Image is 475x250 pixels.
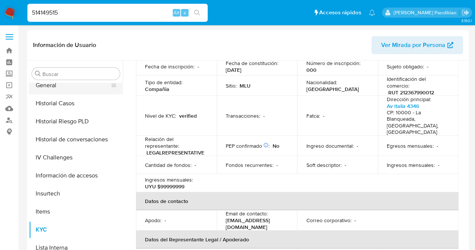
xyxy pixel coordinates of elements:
p: Ingresos mensuales : [145,176,193,183]
p: - [198,63,199,70]
p: Correo corporativo : [306,217,351,224]
p: Fatca : [306,112,320,119]
p: Fecha de constitución : [226,60,278,67]
h1: Información de Usuario [33,41,96,49]
p: [DATE] [226,67,241,73]
button: Ver Mirada por Persona [371,36,463,54]
p: RUT 212367990012 [388,89,434,96]
button: Historial Casos [29,94,123,112]
p: Número de inscripción : [306,60,360,67]
p: Sitio : [226,82,237,89]
p: Cantidad de fondos : [145,162,192,168]
p: Egresos mensuales : [387,142,434,149]
input: Buscar usuario o caso... [27,8,208,18]
p: Relación del representante : [145,136,208,149]
p: - [323,112,324,119]
p: Nacionalidad : [306,79,337,86]
th: Datos del Representante Legal / Apoderado [136,230,458,248]
p: [EMAIL_ADDRESS][DOMAIN_NAME] [226,217,285,230]
p: - [195,162,196,168]
p: Ingreso documental : [306,142,353,149]
h4: CP: 10000 - La Blanqueada, [GEOGRAPHIC_DATA], [GEOGRAPHIC_DATA] [387,109,446,136]
p: Email de contacto : [226,210,268,217]
p: - [276,162,278,168]
p: Fecha de inscripción : [145,63,195,70]
p: - [356,142,358,149]
button: Buscar [35,71,41,77]
span: Alt [173,9,179,16]
button: Historial de conversaciones [29,130,123,148]
p: Fondos recurrentes : [226,162,273,168]
button: KYC [29,221,123,239]
span: s [184,9,186,16]
button: IV Challenges [29,148,123,167]
a: Salir [461,9,469,17]
p: - [354,217,356,224]
p: agostina.bazzano@mercadolibre.com [393,9,459,16]
p: Soft descriptor : [306,162,341,168]
p: UYU $99999999 [145,183,184,190]
a: Notificaciones [369,9,375,16]
p: Dirección principal : [387,96,431,103]
p: - [427,63,428,70]
p: [GEOGRAPHIC_DATA] [306,86,359,92]
p: No [273,142,279,149]
span: Ver Mirada por Persona [381,36,445,54]
p: 000 [306,67,316,73]
a: Av Italia 4346 [387,102,419,110]
p: - [344,162,346,168]
p: Apodo : [145,217,161,224]
p: - [437,142,438,149]
button: Información de accesos [29,167,123,185]
button: search-icon [189,8,205,18]
p: MLU [240,82,250,89]
p: Ingresos mensuales : [387,162,435,168]
p: Tipo de entidad : [145,79,182,86]
p: - [438,162,439,168]
p: - [164,217,166,224]
p: PEP confirmado : [226,142,270,149]
p: Compañia [145,86,169,92]
button: Historial Riesgo PLD [29,112,123,130]
input: Buscar [42,71,117,77]
p: Identificación del comercio : [387,76,449,89]
p: Sujeto obligado : [387,63,424,70]
button: Insurtech [29,185,123,203]
p: - [263,112,265,119]
p: Transacciones : [226,112,260,119]
span: Accesos rápidos [319,9,361,17]
p: verified [179,112,197,119]
button: General [29,76,117,94]
p: LEGALREPRESENTATIVE [146,149,204,156]
p: Nivel de KYC : [145,112,176,119]
th: Datos de contacto [136,192,458,210]
button: Items [29,203,123,221]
